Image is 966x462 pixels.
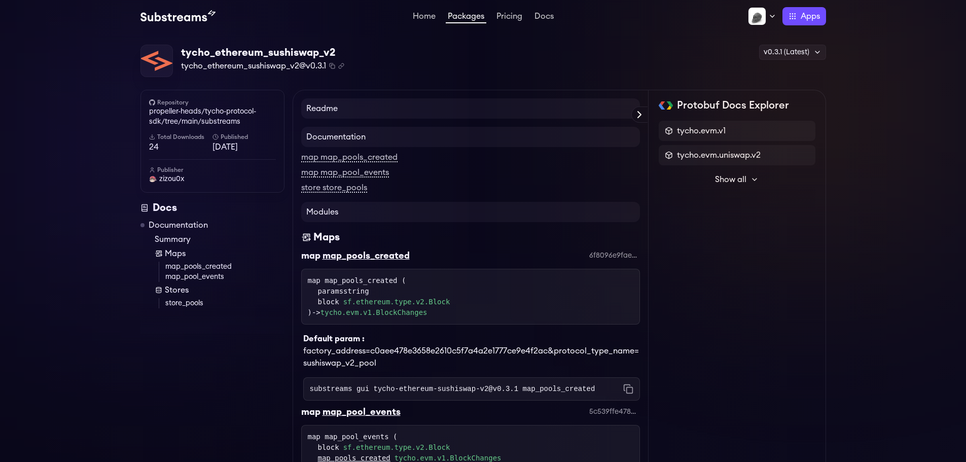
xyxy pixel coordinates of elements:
[165,298,284,308] a: store_pools
[532,12,556,22] a: Docs
[659,169,815,190] button: Show all
[149,174,276,184] a: zizou0x
[310,384,595,394] code: substreams gui tycho-ethereum-sushiswap-v2@v0.3.1 map_pools_created
[212,141,276,153] span: [DATE]
[181,60,326,72] span: tycho_ethereum_sushiswap_v2@v0.3.1
[301,230,311,244] img: Maps icon
[446,12,486,23] a: Packages
[301,98,640,119] h4: Readme
[318,297,633,307] div: block
[343,297,450,307] a: sf.ethereum.type.v2.Block
[149,133,212,141] h6: Total Downloads
[149,98,276,106] h6: Repository
[677,98,789,113] h2: Protobuf Docs Explorer
[318,286,633,297] div: paramsstring
[301,127,640,147] h4: Documentation
[759,45,826,60] div: v0.3.1 (Latest)
[165,262,284,272] a: map_pools_created
[303,347,639,367] span: factory_address=c0aee478e3658e2610c5f7a4a2e1777ce9e4f2ac&protocol_type_name=sushiswap_v2_pool
[149,141,212,153] span: 24
[159,174,184,184] span: zizou0x
[589,251,640,261] div: 6f8096e9faedbaa79a0e888fb0ef6027afab5b82
[149,106,276,127] a: propeller-heads/tycho-protocol-sdk/tree/main/substreams
[589,407,640,417] div: 5c539ffe478acf045ba0fcfa7ffd930a8196b423
[715,173,746,186] span: Show all
[318,442,633,453] div: block
[329,63,335,69] button: Copy package name and version
[677,149,761,161] span: tycho.evm.uniswap.v2
[338,63,344,69] button: Copy .spkg link to clipboard
[748,7,766,25] img: Profile
[623,384,633,394] button: Copy command to clipboard
[149,175,157,183] img: User Avatar
[301,202,640,222] h4: Modules
[149,166,276,174] h6: Publisher
[165,272,284,282] a: map_pool_events
[303,335,365,343] b: Default param :
[155,286,163,294] img: Store icon
[149,219,208,231] a: Documentation
[343,442,450,453] a: sf.ethereum.type.v2.Block
[212,133,276,141] h6: Published
[149,99,155,105] img: github
[312,308,427,316] span: ->
[181,46,344,60] div: tycho_ethereum_sushiswap_v2
[659,101,673,110] img: Protobuf
[411,12,438,22] a: Home
[323,405,401,419] div: map_pool_events
[301,184,367,193] a: store store_pools
[677,125,726,137] span: tycho.evm.v1
[155,233,284,245] a: Summary
[301,168,389,177] a: map map_pool_events
[301,405,320,419] div: map
[308,275,633,318] div: map map_pools_created ( )
[140,10,216,22] img: Substream's logo
[301,153,398,162] a: map map_pools_created
[155,284,284,296] a: Stores
[323,248,410,263] div: map_pools_created
[155,250,163,258] img: Map icon
[494,12,524,22] a: Pricing
[301,248,320,263] div: map
[320,308,427,316] a: tycho.evm.v1.BlockChanges
[313,230,340,244] div: Maps
[141,45,172,77] img: Package Logo
[155,247,284,260] a: Maps
[140,201,284,215] div: Docs
[801,10,820,22] span: Apps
